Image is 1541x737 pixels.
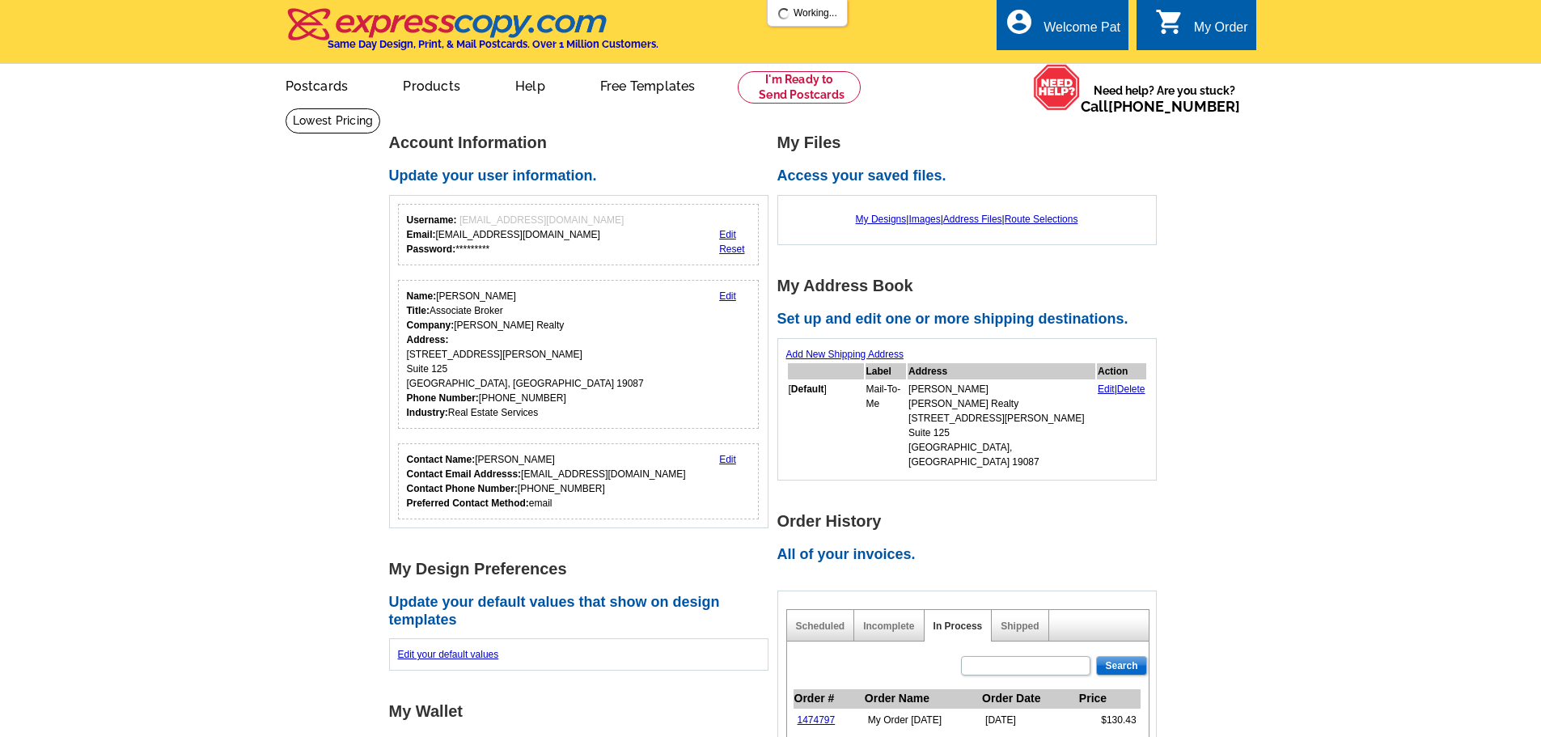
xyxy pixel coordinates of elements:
[407,229,436,240] strong: Email:
[864,709,981,732] td: My Order [DATE]
[389,561,777,578] h1: My Design Preferences
[1005,214,1078,225] a: Route Selections
[1097,381,1146,470] td: |
[798,714,836,726] a: 1474797
[864,689,981,709] th: Order Name
[908,363,1095,379] th: Address
[407,244,456,255] strong: Password:
[407,454,476,465] strong: Contact Name:
[866,381,907,470] td: Mail-To-Me
[943,214,1002,225] a: Address Files
[1098,383,1115,395] a: Edit
[377,66,486,104] a: Products
[1044,20,1120,43] div: Welcome Pat
[328,38,658,50] h4: Same Day Design, Print, & Mail Postcards. Over 1 Million Customers.
[398,280,760,429] div: Your personal details.
[407,407,448,418] strong: Industry:
[788,381,864,470] td: [ ]
[856,214,907,225] a: My Designs
[407,290,437,302] strong: Name:
[1078,709,1141,732] td: $130.43
[389,594,777,629] h2: Update your default values that show on design templates
[407,320,455,331] strong: Company:
[574,66,722,104] a: Free Templates
[407,468,522,480] strong: Contact Email Addresss:
[794,689,864,709] th: Order #
[398,204,760,265] div: Your login information.
[933,621,983,632] a: In Process
[1078,689,1141,709] th: Price
[489,66,571,104] a: Help
[786,349,904,360] a: Add New Shipping Address
[1108,98,1240,115] a: [PHONE_NUMBER]
[1005,7,1034,36] i: account_circle
[777,311,1166,328] h2: Set up and edit one or more shipping destinations.
[407,289,644,420] div: [PERSON_NAME] Associate Broker [PERSON_NAME] Realty [STREET_ADDRESS][PERSON_NAME] Suite 125 [GEOG...
[1155,7,1184,36] i: shopping_cart
[863,621,914,632] a: Incomplete
[777,7,790,20] img: loading...
[398,443,760,519] div: Who should we contact regarding order issues?
[1117,383,1145,395] a: Delete
[1155,18,1248,38] a: shopping_cart My Order
[1033,64,1081,111] img: help
[407,214,457,226] strong: Username:
[389,703,777,720] h1: My Wallet
[777,513,1166,530] h1: Order History
[1001,621,1039,632] a: Shipped
[866,363,907,379] th: Label
[407,392,479,404] strong: Phone Number:
[407,334,449,345] strong: Address:
[777,167,1166,185] h2: Access your saved files.
[777,134,1166,151] h1: My Files
[389,134,777,151] h1: Account Information
[1097,363,1146,379] th: Action
[786,204,1148,235] div: | | |
[719,454,736,465] a: Edit
[777,546,1166,564] h2: All of your invoices.
[719,229,736,240] a: Edit
[719,244,744,255] a: Reset
[1081,98,1240,115] span: Call
[981,689,1078,709] th: Order Date
[407,483,518,494] strong: Contact Phone Number:
[908,214,940,225] a: Images
[796,621,845,632] a: Scheduled
[719,290,736,302] a: Edit
[407,305,430,316] strong: Title:
[1096,656,1146,676] input: Search
[908,381,1095,470] td: [PERSON_NAME] [PERSON_NAME] Realty [STREET_ADDRESS][PERSON_NAME] Suite 125 [GEOGRAPHIC_DATA], [GE...
[981,709,1078,732] td: [DATE]
[459,214,624,226] span: [EMAIL_ADDRESS][DOMAIN_NAME]
[791,383,824,395] b: Default
[286,19,658,50] a: Same Day Design, Print, & Mail Postcards. Over 1 Million Customers.
[260,66,375,104] a: Postcards
[407,498,529,509] strong: Preferred Contact Method:
[1194,20,1248,43] div: My Order
[398,649,499,660] a: Edit your default values
[777,277,1166,294] h1: My Address Book
[1081,83,1248,115] span: Need help? Are you stuck?
[389,167,777,185] h2: Update your user information.
[407,452,686,510] div: [PERSON_NAME] [EMAIL_ADDRESS][DOMAIN_NAME] [PHONE_NUMBER] email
